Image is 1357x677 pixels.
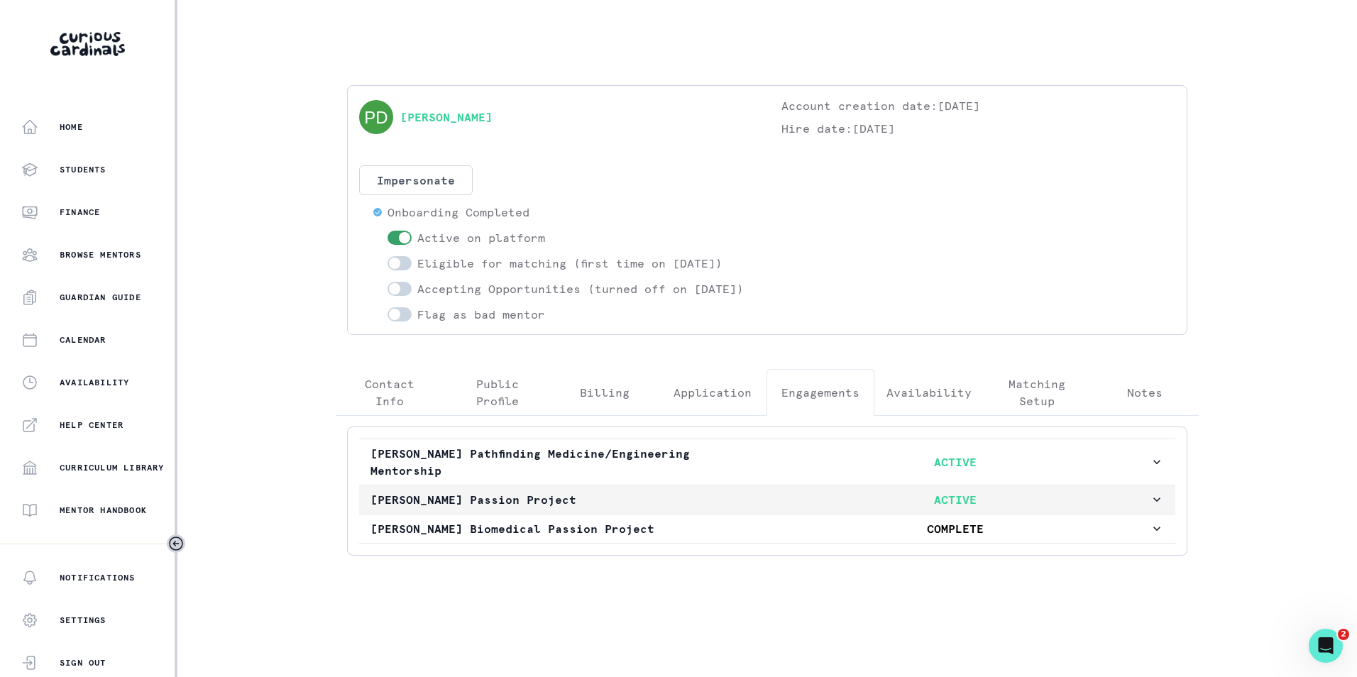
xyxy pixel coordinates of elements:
button: [PERSON_NAME] Biomedical Passion ProjectCOMPLETE [359,514,1175,543]
p: Active on platform [417,229,545,246]
button: Toggle sidebar [167,534,185,553]
button: Impersonate [359,165,473,195]
p: [PERSON_NAME] Passion Project [370,491,760,508]
p: Home [60,121,83,133]
p: [PERSON_NAME] Pathfinding Medicine/Engineering Mentorship [370,445,760,479]
p: Onboarding Completed [388,204,529,221]
p: COMPLETE [760,520,1150,537]
p: Notes [1127,384,1163,401]
span: 2 [1338,629,1349,640]
p: Contact Info [348,375,432,409]
img: Curious Cardinals Logo [50,32,125,56]
p: Help Center [60,419,123,431]
button: [PERSON_NAME] Pathfinding Medicine/Engineering MentorshipACTIVE [359,439,1175,485]
p: Students [60,164,106,175]
p: ACTIVE [760,491,1150,508]
p: Accepting Opportunities (turned off on [DATE]) [417,280,744,297]
p: Finance [60,207,100,218]
p: Application [674,384,752,401]
p: Engagements [781,384,859,401]
p: [PERSON_NAME] Biomedical Passion Project [370,520,760,537]
p: ACTIVE [760,453,1150,470]
p: Public Profile [456,375,539,409]
p: Notifications [60,572,136,583]
a: [PERSON_NAME] [400,109,493,126]
p: Settings [60,615,106,626]
p: Eligible for matching (first time on [DATE]) [417,255,723,272]
p: Flag as bad mentor [417,306,545,323]
p: Matching Setup [996,375,1079,409]
p: Guardian Guide [60,292,141,303]
button: [PERSON_NAME] Passion ProjectACTIVE [359,485,1175,514]
p: Billing [580,384,630,401]
p: Mentor Handbook [60,505,147,516]
p: Account creation date: [DATE] [781,97,1175,114]
p: Hire date: [DATE] [781,120,1175,137]
p: Sign Out [60,657,106,668]
p: Curriculum Library [60,462,165,473]
p: Calendar [60,334,106,346]
p: Availability [60,377,129,388]
iframe: Intercom live chat [1309,629,1343,663]
p: Browse Mentors [60,249,141,260]
img: svg [359,100,393,134]
p: Availability [886,384,972,401]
